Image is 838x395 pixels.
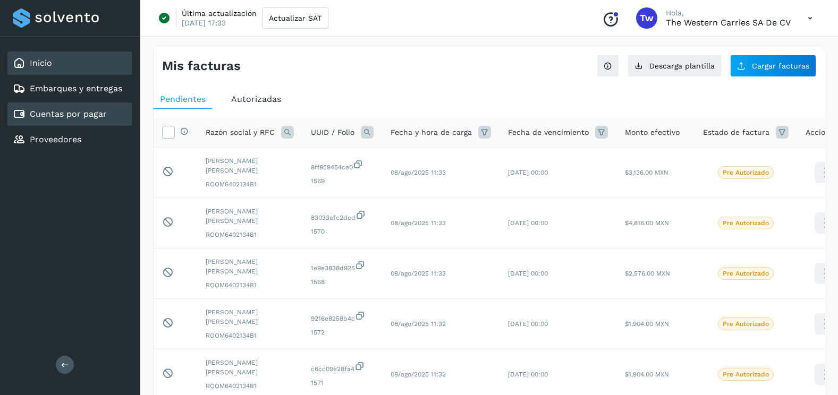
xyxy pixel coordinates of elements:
p: Última actualización [182,8,257,18]
a: Cuentas por pagar [30,109,107,119]
p: Pre Autorizado [723,320,769,328]
span: Fecha y hora de carga [391,127,472,138]
span: $2,576.00 MXN [625,270,670,277]
span: 8ff859454ce0 [311,159,374,172]
span: [PERSON_NAME] [PERSON_NAME] [206,156,294,175]
span: 1568 [311,277,374,287]
span: 1569 [311,176,374,186]
span: UUID / Folio [311,127,354,138]
h4: Mis facturas [162,58,241,74]
span: 1572 [311,328,374,337]
span: Monto efectivo [625,127,680,138]
div: Cuentas por pagar [7,102,132,126]
span: 9216e8258b4c [311,311,374,323]
span: ROOM6402134B1 [206,280,294,290]
p: Pre Autorizado [723,371,769,378]
span: Acciones [806,127,838,138]
span: [DATE] 00:00 [508,219,548,227]
div: Inicio [7,51,132,75]
span: $3,136.00 MXN [625,169,668,176]
div: Proveedores [7,128,132,151]
span: Autorizadas [231,94,281,104]
div: Embarques y entregas [7,77,132,100]
span: ROOM6402134B1 [206,381,294,391]
p: Pre Autorizado [723,169,769,176]
span: ROOM6402134B1 [206,331,294,340]
p: Pre Autorizado [723,270,769,277]
span: 1e9e3838d925 [311,260,374,273]
span: $4,816.00 MXN [625,219,669,227]
span: [PERSON_NAME] [PERSON_NAME] [206,207,294,226]
span: ROOM6402134B1 [206,230,294,239]
p: The western carries SA de CV [666,18,791,28]
span: Actualizar SAT [269,14,321,22]
span: [PERSON_NAME] [PERSON_NAME] [206,257,294,276]
span: 08/ago/2025 11:33 [391,270,446,277]
span: 08/ago/2025 11:33 [391,169,446,176]
span: ROOM6402134B1 [206,179,294,189]
span: Estado de factura [703,127,769,138]
span: Cargar facturas [752,62,809,70]
span: [DATE] 00:00 [508,270,548,277]
span: c6cc09e28fa4 [311,361,374,374]
button: Actualizar SAT [262,7,328,29]
span: [DATE] 00:00 [508,371,548,378]
span: Fecha de vencimiento [508,127,589,138]
span: [PERSON_NAME] [PERSON_NAME] [206,307,294,327]
a: Proveedores [30,134,81,144]
span: $1,904.00 MXN [625,320,669,328]
span: 1570 [311,227,374,236]
button: Descarga plantilla [628,55,722,77]
a: Inicio [30,58,52,68]
p: Pre Autorizado [723,219,769,227]
p: Hola, [666,8,791,18]
button: Cargar facturas [730,55,816,77]
a: Embarques y entregas [30,83,122,93]
span: [DATE] 00:00 [508,320,548,328]
span: 1571 [311,378,374,388]
span: [PERSON_NAME] [PERSON_NAME] [206,358,294,377]
span: Razón social y RFC [206,127,275,138]
span: 08/ago/2025 11:32 [391,371,446,378]
p: [DATE] 17:33 [182,18,226,28]
span: 08/ago/2025 11:32 [391,320,446,328]
span: 83033efc2dcd [311,210,374,222]
span: $1,904.00 MXN [625,371,669,378]
span: [DATE] 00:00 [508,169,548,176]
span: Pendientes [160,94,206,104]
span: Descarga plantilla [649,62,715,70]
span: 08/ago/2025 11:33 [391,219,446,227]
